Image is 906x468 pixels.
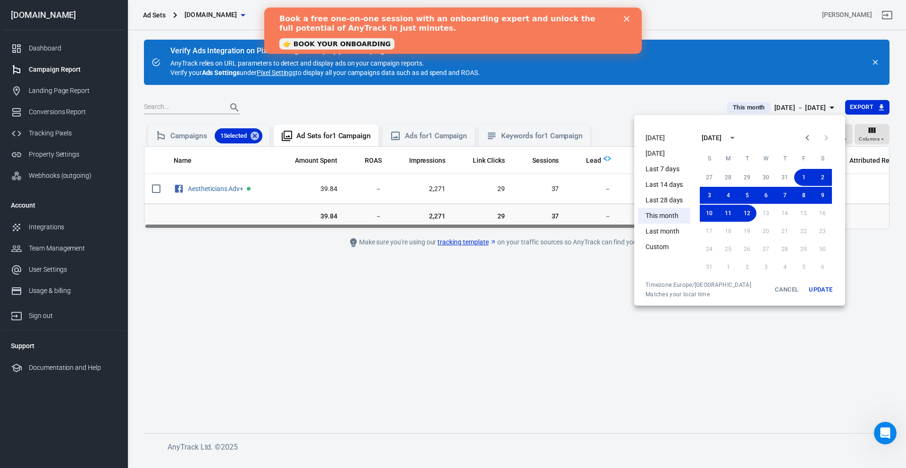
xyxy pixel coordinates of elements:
[794,187,813,204] button: 8
[772,281,802,298] button: Cancel
[702,133,721,143] div: [DATE]
[775,187,794,204] button: 7
[360,8,369,14] div: Close
[776,149,793,168] span: Thursday
[757,149,774,168] span: Wednesday
[700,205,719,222] button: 10
[813,187,832,204] button: 9
[638,177,690,192] li: Last 14 days
[805,281,836,298] button: Update
[719,187,738,204] button: 4
[738,187,756,204] button: 5
[756,187,775,204] button: 6
[738,205,756,222] button: 12
[798,128,817,147] button: Previous month
[724,130,740,146] button: calendar view is open, switch to year view
[646,281,751,289] div: Timezone: Europe/[GEOGRAPHIC_DATA]
[720,149,737,168] span: Monday
[701,149,718,168] span: Sunday
[719,205,738,222] button: 11
[638,161,690,177] li: Last 7 days
[700,169,719,186] button: 27
[874,422,897,444] iframe: Intercom live chat
[638,208,690,224] li: This month
[814,149,831,168] span: Saturday
[794,169,813,186] button: 1
[719,169,738,186] button: 28
[813,169,832,186] button: 2
[795,149,812,168] span: Friday
[646,291,751,298] span: Matches your local time
[638,146,690,161] li: [DATE]
[738,149,755,168] span: Tuesday
[638,192,690,208] li: Last 28 days
[738,169,756,186] button: 29
[756,169,775,186] button: 30
[638,224,690,239] li: Last month
[638,239,690,255] li: Custom
[638,130,690,146] li: [DATE]
[264,8,642,54] iframe: Intercom live chat banner
[775,169,794,186] button: 31
[700,187,719,204] button: 3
